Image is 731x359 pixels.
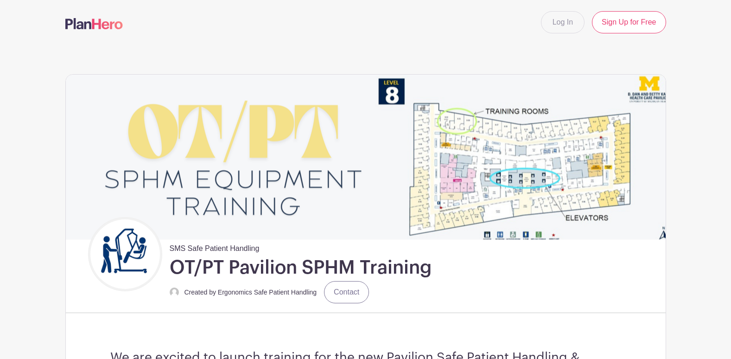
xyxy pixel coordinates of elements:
img: logo-507f7623f17ff9eddc593b1ce0a138ce2505c220e1c5a4e2b4648c50719b7d32.svg [65,18,123,29]
a: Sign Up for Free [592,11,666,33]
h1: OT/PT Pavilion SPHM Training [170,256,432,279]
span: SMS Safe Patient Handling [170,239,260,254]
img: Untitled%20design.png [90,219,160,289]
img: default-ce2991bfa6775e67f084385cd625a349d9dcbb7a52a09fb2fda1e96e2d18dcdb.png [170,288,179,297]
small: Created by Ergonomics Safe Patient Handling [184,288,317,296]
img: event_banner_9671.png [66,75,666,239]
a: Log In [541,11,585,33]
a: Contact [324,281,369,303]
